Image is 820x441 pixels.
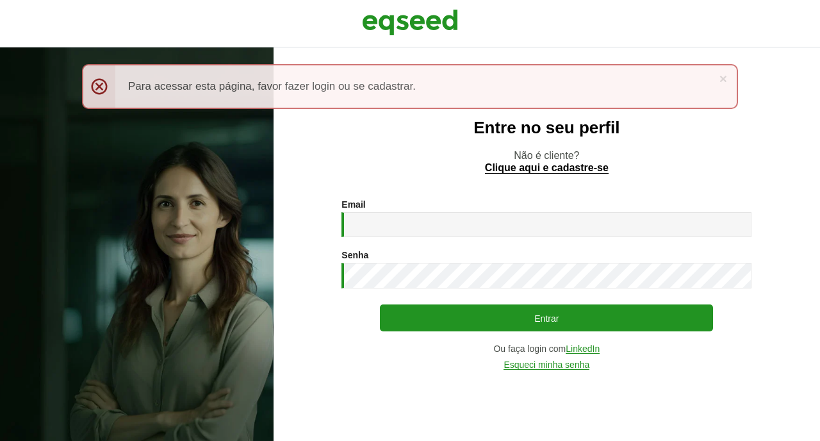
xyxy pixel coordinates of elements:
[504,360,589,370] a: Esqueci minha senha
[341,344,751,354] div: Ou faça login com
[362,6,458,38] img: EqSeed Logo
[299,119,794,137] h2: Entre no seu perfil
[719,72,727,85] a: ×
[82,64,738,109] div: Para acessar esta página, favor fazer login ou se cadastrar.
[341,200,365,209] label: Email
[380,304,713,331] button: Entrar
[299,149,794,174] p: Não é cliente?
[341,251,368,260] label: Senha
[566,344,600,354] a: LinkedIn
[485,163,609,174] a: Clique aqui e cadastre-se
